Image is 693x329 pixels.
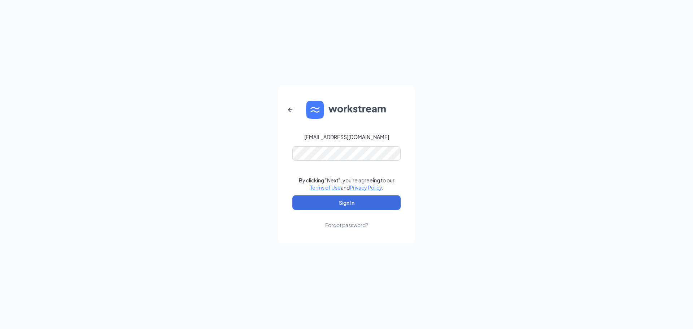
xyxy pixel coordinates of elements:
[292,195,401,210] button: Sign In
[325,221,368,229] div: Forgot password?
[304,133,389,140] div: [EMAIL_ADDRESS][DOMAIN_NAME]
[282,101,299,118] button: ArrowLeftNew
[286,105,295,114] svg: ArrowLeftNew
[325,210,368,229] a: Forgot password?
[299,177,395,191] div: By clicking "Next", you're agreeing to our and .
[310,184,341,191] a: Terms of Use
[350,184,382,191] a: Privacy Policy
[306,101,387,119] img: WS logo and Workstream text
